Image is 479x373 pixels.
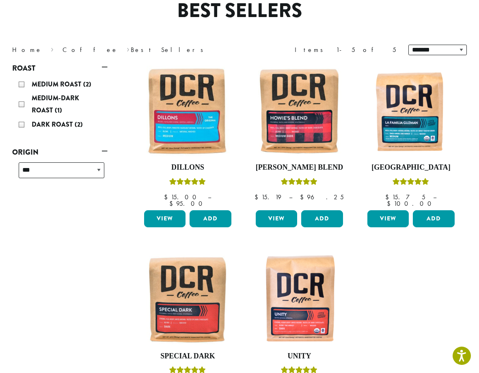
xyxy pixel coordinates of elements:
[254,352,345,361] h4: Unity
[12,45,42,54] a: Home
[254,65,345,207] a: [PERSON_NAME] BlendRated 4.67 out of 5
[12,145,108,159] a: Origin
[169,199,176,208] span: $
[289,193,292,201] span: –
[63,45,118,54] a: Coffee
[55,106,62,115] span: (1)
[164,193,171,201] span: $
[208,193,211,201] span: –
[300,193,344,201] bdi: 96.25
[413,210,454,227] button: Add
[142,254,233,345] img: Special-Dark-12oz-300x300.jpg
[164,193,200,201] bdi: 15.00
[281,177,317,189] div: Rated 4.67 out of 5
[127,42,129,55] span: ›
[144,210,186,227] a: View
[255,193,261,201] span: $
[385,193,392,201] span: $
[365,65,457,207] a: [GEOGRAPHIC_DATA]Rated 4.83 out of 5
[32,93,79,115] span: Medium-Dark Roast
[393,177,429,189] div: Rated 4.83 out of 5
[32,120,75,129] span: Dark Roast
[142,163,233,172] h4: Dillons
[301,210,343,227] button: Add
[142,65,233,207] a: DillonsRated 5.00 out of 5
[256,210,297,227] a: View
[12,159,108,188] div: Origin
[51,42,54,55] span: ›
[387,199,435,208] bdi: 100.00
[254,65,345,157] img: Howies-Blend-12oz-300x300.jpg
[169,199,206,208] bdi: 95.00
[169,177,206,189] div: Rated 5.00 out of 5
[83,80,91,89] span: (2)
[12,75,108,135] div: Roast
[142,352,233,361] h4: Special Dark
[190,210,231,227] button: Add
[255,193,281,201] bdi: 15.19
[254,163,345,172] h4: [PERSON_NAME] Blend
[295,45,396,55] div: Items 1-5 of 5
[12,45,227,55] nav: Breadcrumb
[12,61,108,75] a: Roast
[365,65,457,157] img: DCR-La-Familia-Guzman-Coffee-Bag-300x300.png
[75,120,83,129] span: (2)
[433,193,436,201] span: –
[300,193,307,201] span: $
[142,65,233,157] img: Dillons-12oz-300x300.jpg
[32,80,83,89] span: Medium Roast
[365,163,457,172] h4: [GEOGRAPHIC_DATA]
[367,210,409,227] a: View
[385,193,425,201] bdi: 15.75
[387,199,394,208] span: $
[254,254,345,345] img: DCR-Unity-Coffee-Bag-300x300.png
